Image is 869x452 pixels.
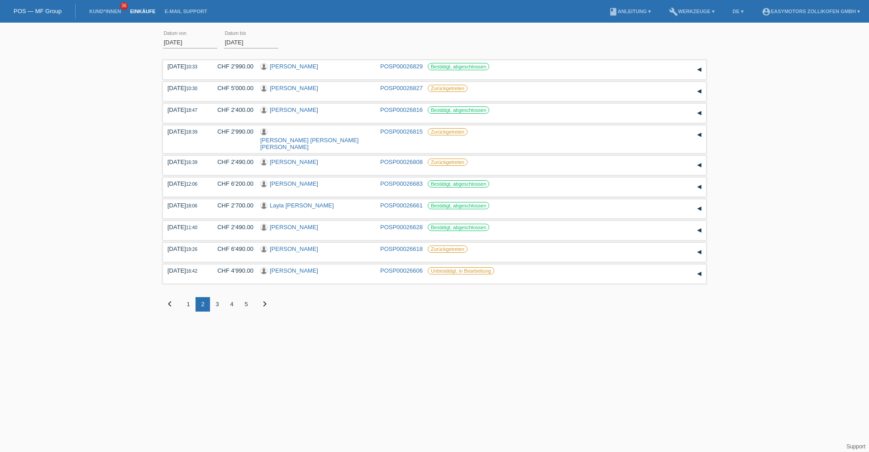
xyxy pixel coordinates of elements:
[428,202,489,209] label: Bestätigt, abgeschlossen
[692,159,706,172] div: auf-/zuklappen
[380,63,423,70] a: POSP00026829
[669,7,678,16] i: build
[428,180,489,188] label: Bestätigt, abgeschlossen
[224,297,239,312] div: 4
[692,128,706,142] div: auf-/zuklappen
[428,245,468,253] label: Zurückgetreten
[259,298,270,309] i: chevron_right
[196,297,210,312] div: 2
[167,245,204,252] div: [DATE]
[14,8,62,14] a: POS — MF Group
[428,85,468,92] label: Zurückgetreten
[428,128,468,135] label: Zurückgetreten
[380,128,423,135] a: POSP00026815
[167,180,204,187] div: [DATE]
[210,159,253,165] div: CHF 2'490.00
[186,130,197,135] span: 18:39
[692,85,706,98] div: auf-/zuklappen
[210,224,253,231] div: CHF 2'490.00
[692,245,706,259] div: auf-/zuklappen
[757,9,864,14] a: account_circleEasymotors Zollikofen GmbH ▾
[186,225,197,230] span: 11:40
[260,137,358,150] a: [PERSON_NAME] [PERSON_NAME] [PERSON_NAME]
[120,2,128,10] span: 36
[167,224,204,231] div: [DATE]
[380,180,423,187] a: POSP00026683
[186,64,197,69] span: 10:33
[210,245,253,252] div: CHF 6'490.00
[428,224,489,231] label: Bestätigt, abgeschlossen
[186,182,197,187] span: 12:06
[692,202,706,216] div: auf-/zuklappen
[164,298,175,309] i: chevron_left
[181,297,196,312] div: 1
[728,9,748,14] a: DE ▾
[210,267,253,274] div: CHF 4'990.00
[186,247,197,252] span: 19:26
[604,9,655,14] a: bookAnleitung ▾
[210,128,253,135] div: CHF 2'990.00
[270,180,318,187] a: [PERSON_NAME]
[692,180,706,194] div: auf-/zuklappen
[380,202,423,209] a: POSP00026661
[186,160,197,165] span: 16:39
[210,297,224,312] div: 3
[270,106,318,113] a: [PERSON_NAME]
[210,85,253,91] div: CHF 5'000.00
[186,108,197,113] span: 18:47
[270,224,318,231] a: [PERSON_NAME]
[692,224,706,237] div: auf-/zuklappen
[692,106,706,120] div: auf-/zuklappen
[609,7,618,16] i: book
[428,159,468,166] label: Zurückgetreten
[210,106,253,113] div: CHF 2'400.00
[692,267,706,281] div: auf-/zuklappen
[210,180,253,187] div: CHF 6'200.00
[210,202,253,209] div: CHF 2'700.00
[846,443,865,450] a: Support
[692,63,706,77] div: auf-/zuklappen
[270,85,318,91] a: [PERSON_NAME]
[380,106,423,113] a: POSP00026816
[380,224,423,231] a: POSP00026628
[380,159,423,165] a: POSP00026808
[270,63,318,70] a: [PERSON_NAME]
[428,63,489,70] label: Bestätigt, abgeschlossen
[167,63,204,70] div: [DATE]
[167,85,204,91] div: [DATE]
[160,9,212,14] a: E-Mail Support
[167,267,204,274] div: [DATE]
[270,267,318,274] a: [PERSON_NAME]
[167,128,204,135] div: [DATE]
[85,9,125,14] a: Kund*innen
[210,63,253,70] div: CHF 2'990.00
[380,267,423,274] a: POSP00026606
[428,267,494,274] label: Unbestätigt, in Bearbeitung
[125,9,160,14] a: Einkäufe
[664,9,719,14] a: buildWerkzeuge ▾
[380,85,423,91] a: POSP00026827
[167,106,204,113] div: [DATE]
[270,159,318,165] a: [PERSON_NAME]
[762,7,771,16] i: account_circle
[186,203,197,208] span: 18:06
[239,297,253,312] div: 5
[428,106,489,114] label: Bestätigt, abgeschlossen
[186,269,197,274] span: 16:42
[270,202,334,209] a: Layla [PERSON_NAME]
[167,202,204,209] div: [DATE]
[186,86,197,91] span: 10:30
[380,245,423,252] a: POSP00026618
[270,245,318,252] a: [PERSON_NAME]
[167,159,204,165] div: [DATE]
